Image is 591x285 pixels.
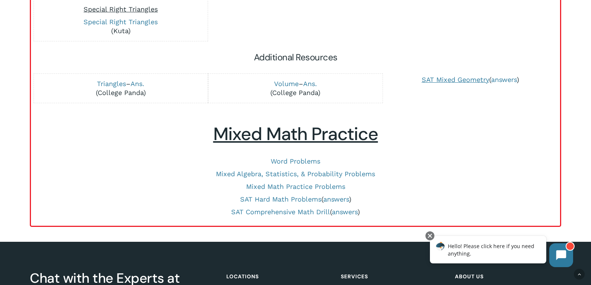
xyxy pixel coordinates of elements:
h4: About Us [455,270,559,283]
p: ( ) [38,195,552,204]
a: SAT Mixed Geometry [422,76,489,83]
a: answers [491,76,517,83]
p: – (College Panda) [212,79,379,97]
a: Mixed Algebra, Statistics, & Probability Problems [216,170,375,178]
h5: Additional Resources [39,51,553,63]
a: Triangles [97,80,126,88]
iframe: Chatbot [422,230,581,275]
a: Ans. [303,80,317,88]
a: SAT Comprehensive Math Drill [231,208,330,216]
p: – (College Panda) [38,79,204,97]
a: Volume [274,80,299,88]
a: Mixed Math Practice Problems [246,183,345,190]
a: Word Problems [271,157,320,165]
u: Mixed Math Practice [213,122,378,146]
h4: Services [341,270,444,283]
p: (Kuta) [38,18,204,35]
p: ( ) [38,208,552,216]
a: SAT Hard Math Problems [240,195,321,203]
a: Special Right Triangles [84,18,158,26]
a: answers [332,208,358,216]
span: Special Right Triangles [84,5,158,13]
p: ( ) [388,75,553,84]
a: answers [323,195,349,203]
h4: Locations [226,270,330,283]
a: Ans. [131,80,144,88]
